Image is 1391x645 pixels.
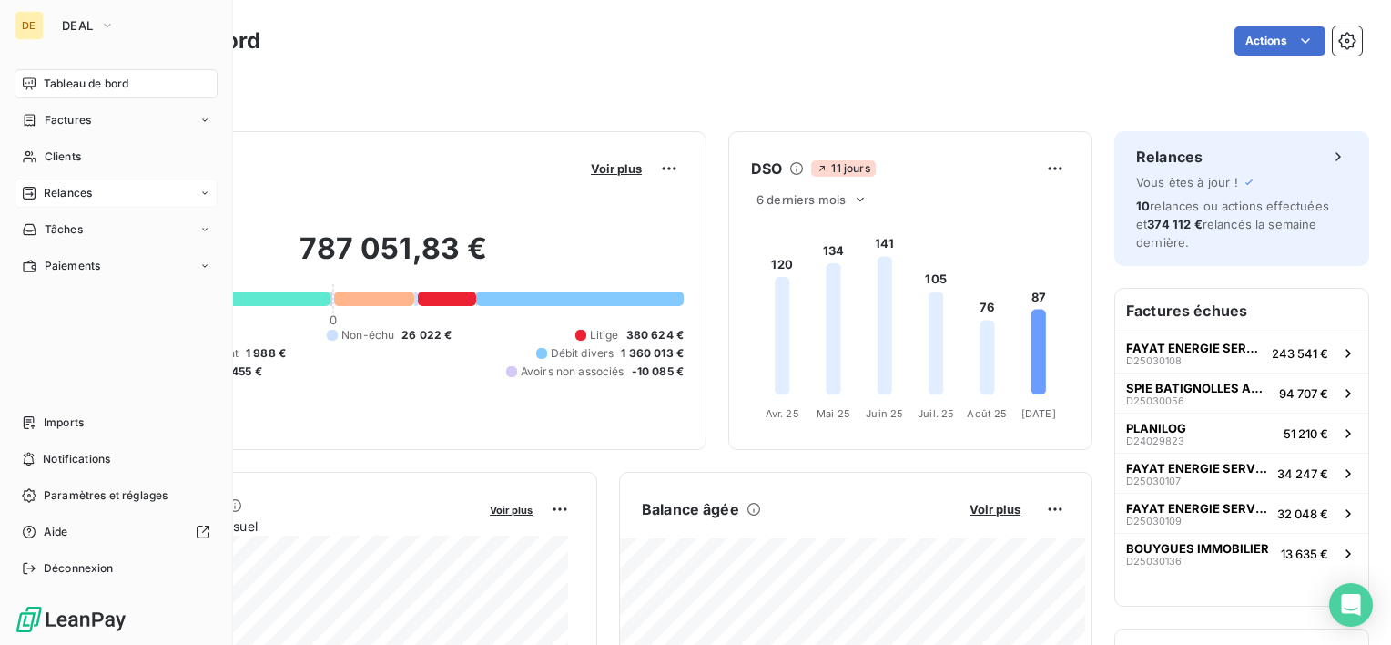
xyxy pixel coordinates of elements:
span: 243 541 € [1272,346,1328,361]
tspan: Août 25 [967,407,1007,420]
button: FAYAT ENERGIE SERVICESD2503010734 247 € [1115,453,1368,493]
span: Factures [45,112,91,128]
span: 6 derniers mois [756,192,846,207]
span: D25030056 [1126,395,1184,406]
a: Aide [15,517,218,547]
span: Tableau de bord [44,76,128,92]
button: FAYAT ENERGIE SERVICESD25030108243 541 € [1115,333,1368,373]
span: 11 jours [811,160,875,177]
span: PLANILOG [1126,421,1186,435]
span: Chiffre d'affaires mensuel [103,517,477,536]
span: DEAL [62,18,93,33]
span: BOUYGUES IMMOBILIER [1126,541,1269,556]
span: Aide [44,524,68,540]
span: Relances [44,185,92,201]
span: 1 360 013 € [621,345,684,362]
span: 0 [330,312,337,327]
tspan: Juil. 25 [918,407,954,420]
span: Litige [590,327,619,343]
h2: 787 051,83 € [103,230,684,285]
div: DE [15,11,44,40]
span: FAYAT ENERGIE SERVICES [1126,461,1270,476]
span: FAYAT ENERGIE SERVICES [1126,341,1264,355]
span: D25030109 [1126,516,1182,527]
span: 94 707 € [1279,386,1328,401]
span: Débit divers [551,345,614,362]
span: Avoirs non associés [521,363,624,380]
span: Voir plus [591,161,642,176]
h6: Relances [1136,146,1203,168]
span: -10 085 € [632,363,684,380]
div: Open Intercom Messenger [1329,583,1373,627]
button: Voir plus [585,160,647,177]
button: SPIE BATIGNOLLES AMITECD2503005694 707 € [1115,373,1368,413]
span: relances ou actions effectuées et relancés la semaine dernière. [1136,199,1329,250]
h6: DSO [751,158,782,179]
span: Paiements [45,258,100,274]
button: Actions [1234,26,1325,56]
img: Logo LeanPay [15,605,127,634]
h6: Balance âgée [642,498,739,520]
span: 13 635 € [1281,547,1328,561]
span: 51 210 € [1284,426,1328,441]
tspan: [DATE] [1021,407,1056,420]
tspan: Juin 25 [866,407,903,420]
span: Paramètres et réglages [44,487,168,504]
span: D24029823 [1126,435,1184,446]
button: Voir plus [484,501,538,517]
span: Vous êtes à jour ! [1136,175,1238,189]
tspan: Avr. 25 [766,407,799,420]
button: PLANILOGD2402982351 210 € [1115,413,1368,453]
span: 34 247 € [1277,466,1328,481]
button: Voir plus [964,501,1026,517]
button: BOUYGUES IMMOBILIERD2503013613 635 € [1115,533,1368,573]
span: Clients [45,148,81,165]
h6: Factures échues [1115,289,1368,333]
button: FAYAT ENERGIE SERVICESD2503010932 048 € [1115,493,1368,533]
span: Voir plus [970,502,1020,517]
span: D25030107 [1126,476,1181,486]
span: 26 022 € [401,327,452,343]
tspan: Mai 25 [817,407,850,420]
span: 32 048 € [1277,507,1328,521]
span: Imports [44,415,84,431]
span: 1 988 € [246,345,286,362]
span: Non-échu [341,327,394,343]
span: 10 [1136,199,1150,213]
span: FAYAT ENERGIE SERVICES [1126,501,1270,516]
span: SPIE BATIGNOLLES AMITEC [1126,381,1272,395]
span: 380 624 € [626,327,684,343]
span: Tâches [45,221,83,238]
span: Voir plus [490,504,533,517]
span: Déconnexion [44,560,114,577]
span: Notifications [43,451,110,467]
span: 374 112 € [1147,217,1202,231]
span: D25030136 [1126,556,1182,567]
span: D25030108 [1126,355,1182,366]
